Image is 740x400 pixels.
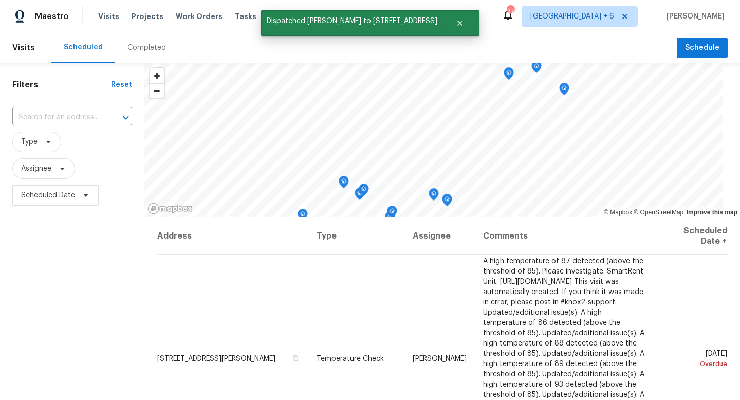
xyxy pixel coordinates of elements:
[12,80,111,90] h1: Filters
[21,137,38,147] span: Type
[132,11,163,22] span: Projects
[235,13,256,20] span: Tasks
[150,68,164,83] button: Zoom in
[261,10,443,32] span: Dispatched [PERSON_NAME] to [STREET_ADDRESS]
[147,203,193,214] a: Mapbox homepage
[21,163,51,174] span: Assignee
[442,194,452,210] div: Map marker
[604,209,632,216] a: Mapbox
[35,11,69,22] span: Maestro
[119,111,133,125] button: Open
[413,355,467,362] span: [PERSON_NAME]
[404,217,475,255] th: Assignee
[157,217,308,255] th: Address
[504,67,514,83] div: Map marker
[559,83,569,99] div: Map marker
[530,11,614,22] span: [GEOGRAPHIC_DATA] + 6
[21,190,75,201] span: Scheduled Date
[176,11,223,22] span: Work Orders
[12,110,103,125] input: Search for an address...
[677,38,728,59] button: Schedule
[12,37,35,59] span: Visits
[685,42,719,54] span: Schedule
[531,61,542,77] div: Map marker
[662,11,725,22] span: [PERSON_NAME]
[443,13,477,33] button: Close
[298,209,308,225] div: Map marker
[144,63,723,217] canvas: Map
[150,84,164,98] span: Zoom out
[317,355,384,362] span: Temperature Check
[127,43,166,53] div: Completed
[655,217,728,255] th: Scheduled Date ↑
[157,355,275,362] span: [STREET_ADDRESS][PERSON_NAME]
[475,217,655,255] th: Comments
[98,11,119,22] span: Visits
[663,358,727,369] div: Overdue
[111,80,132,90] div: Reset
[663,350,727,369] span: [DATE]
[507,6,514,16] div: 37
[64,42,103,52] div: Scheduled
[291,353,300,362] button: Copy Address
[687,209,737,216] a: Improve this map
[150,83,164,98] button: Zoom out
[429,188,439,204] div: Map marker
[634,209,683,216] a: OpenStreetMap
